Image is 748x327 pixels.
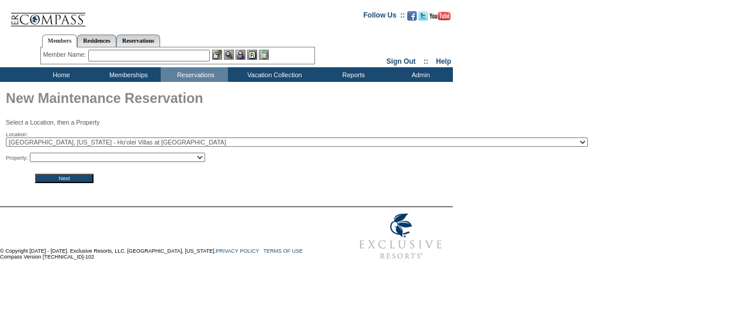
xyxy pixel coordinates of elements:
img: Exclusive Resorts [348,207,453,266]
div: Member Name: [43,50,88,60]
a: Subscribe to our YouTube Channel [430,15,451,22]
a: TERMS OF USE [264,248,303,254]
td: Vacation Collection [228,67,318,82]
img: Follow us on Twitter [418,11,428,20]
td: Home [26,67,93,82]
span: Location: [6,131,28,138]
p: Select a Location, then a Property [6,119,453,126]
a: Members [42,35,78,47]
img: Become our fan on Facebook [407,11,417,20]
td: Memberships [93,67,161,82]
img: Reservations [247,50,257,60]
span: :: [424,57,428,66]
a: Reservations [116,35,160,47]
td: Follow Us :: [363,10,405,24]
td: Reports [318,67,386,82]
a: Become our fan on Facebook [407,15,417,22]
img: View [224,50,234,60]
img: b_edit.gif [212,50,222,60]
span: Property: [6,154,28,161]
input: Next [35,174,93,183]
img: Impersonate [236,50,245,60]
a: PRIVACY POLICY [216,248,259,254]
a: Sign Out [386,57,415,66]
td: Admin [386,67,453,82]
a: Residences [77,35,116,47]
img: Subscribe to our YouTube Channel [430,12,451,20]
img: b_calculator.gif [259,50,269,60]
img: Compass Home [10,3,86,27]
h1: New Maintenance Reservation [6,88,453,112]
td: Reservations [161,67,228,82]
a: Help [436,57,451,66]
a: Follow us on Twitter [418,15,428,22]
